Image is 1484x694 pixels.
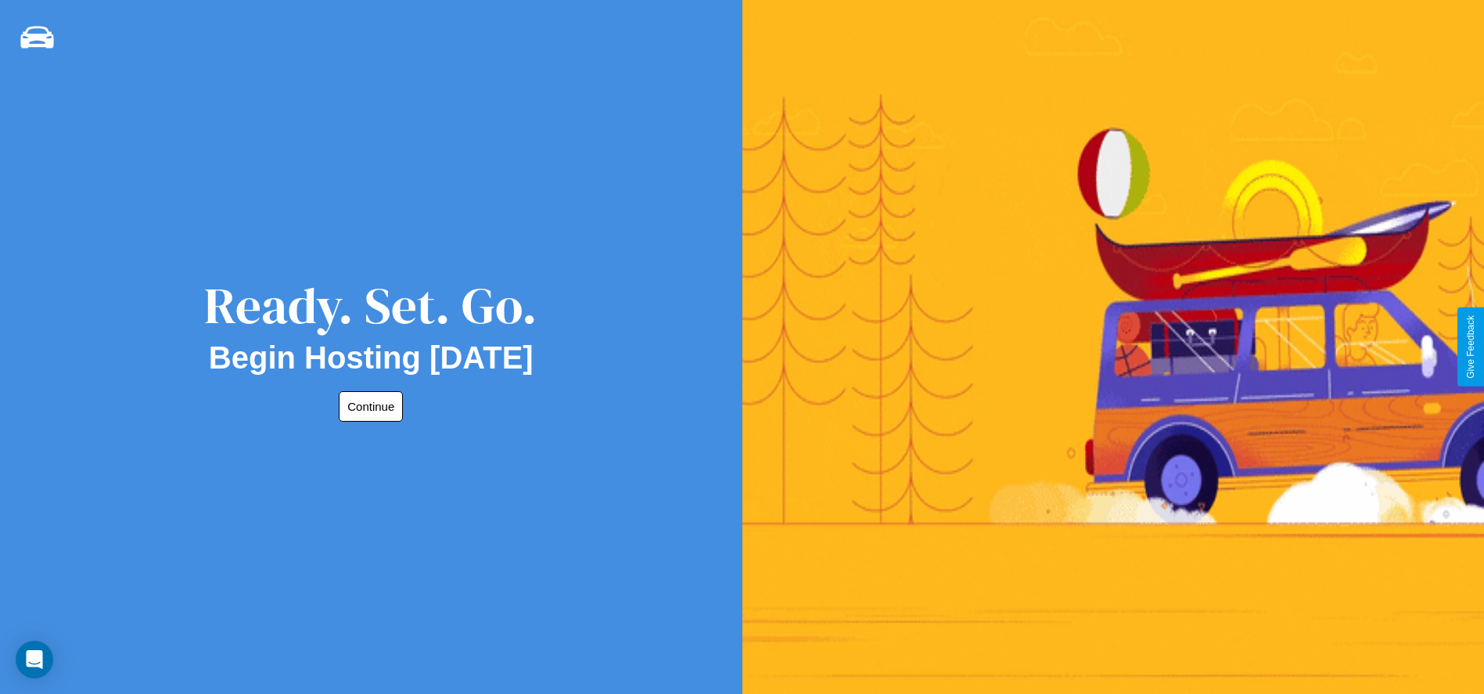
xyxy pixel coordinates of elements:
div: Open Intercom Messenger [16,641,53,678]
div: Give Feedback [1465,315,1476,379]
h2: Begin Hosting [DATE] [209,340,534,376]
button: Continue [339,391,403,422]
div: Ready. Set. Go. [204,271,537,340]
